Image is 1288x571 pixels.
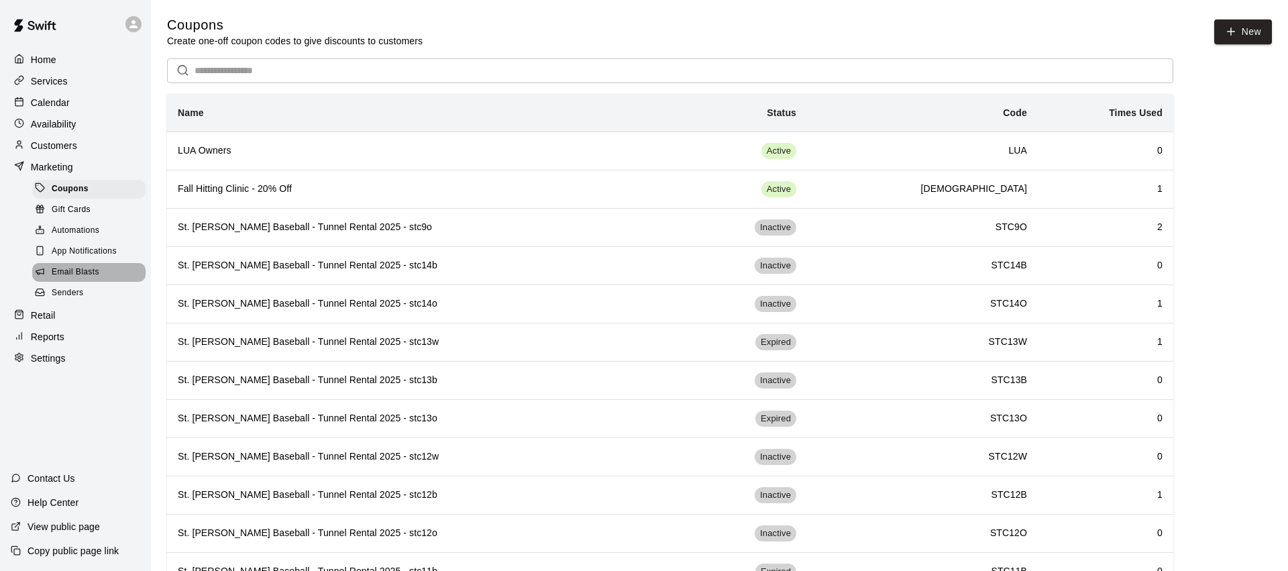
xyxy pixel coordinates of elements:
[28,520,100,533] p: View public page
[818,258,1027,273] h6: STC14B
[1049,335,1163,350] h6: 1
[755,298,796,311] span: Inactive
[818,411,1027,426] h6: STC13O
[818,297,1027,311] h6: STC14O
[761,183,796,196] span: Active
[761,145,796,158] span: Active
[1049,182,1163,197] h6: 1
[11,305,140,325] a: Retail
[28,472,75,485] p: Contact Us
[178,144,667,158] h6: LUA Owners
[11,50,140,70] a: Home
[52,203,91,217] span: Gift Cards
[31,96,70,109] p: Calendar
[1049,373,1163,388] h6: 0
[178,220,667,235] h6: St. [PERSON_NAME] Baseball - Tunnel Rental 2025 - stc9o
[31,330,64,344] p: Reports
[52,245,117,258] span: App Notifications
[818,488,1027,503] h6: STC12B
[1049,220,1163,235] h6: 2
[167,34,423,48] p: Create one-off coupon codes to give discounts to customers
[767,107,796,118] b: Status
[1049,488,1163,503] h6: 1
[818,450,1027,464] h6: STC12W
[31,53,56,66] p: Home
[1003,107,1027,118] b: Code
[32,201,146,219] div: Gift Cards
[755,221,796,234] span: Inactive
[52,287,84,300] span: Senders
[755,260,796,272] span: Inactive
[31,352,66,365] p: Settings
[52,183,89,196] span: Coupons
[755,451,796,464] span: Inactive
[178,526,667,541] h6: St. [PERSON_NAME] Baseball - Tunnel Rental 2025 - stc12o
[755,489,796,502] span: Inactive
[11,71,140,91] a: Services
[32,263,146,282] div: Email Blasts
[11,136,140,156] a: Customers
[178,450,667,464] h6: St. [PERSON_NAME] Baseball - Tunnel Rental 2025 - stc12w
[1049,297,1163,311] h6: 1
[1049,450,1163,464] h6: 0
[178,258,667,273] h6: St. [PERSON_NAME] Baseball - Tunnel Rental 2025 - stc14b
[755,374,796,387] span: Inactive
[178,107,204,118] b: Name
[28,496,78,509] p: Help Center
[32,242,146,261] div: App Notifications
[1214,19,1272,44] button: New
[818,373,1027,388] h6: STC13B
[1049,526,1163,541] h6: 0
[167,16,423,34] h5: Coupons
[1049,144,1163,158] h6: 0
[818,144,1027,158] h6: LUA
[32,221,146,240] div: Automations
[52,224,99,238] span: Automations
[1049,258,1163,273] h6: 0
[818,335,1027,350] h6: STC13W
[28,544,119,558] p: Copy public page link
[32,242,151,262] a: App Notifications
[178,182,667,197] h6: Fall Hitting Clinic - 20% Off
[1049,411,1163,426] h6: 0
[1109,107,1163,118] b: Times Used
[32,180,146,199] div: Coupons
[11,348,140,368] a: Settings
[178,411,667,426] h6: St. [PERSON_NAME] Baseball - Tunnel Rental 2025 - stc13o
[31,117,76,131] p: Availability
[755,413,796,425] span: Expired
[11,157,140,177] a: Marketing
[32,284,146,303] div: Senders
[31,309,56,322] p: Retail
[31,139,77,152] p: Customers
[178,335,667,350] h6: St. [PERSON_NAME] Baseball - Tunnel Rental 2025 - stc13w
[178,488,667,503] h6: St. [PERSON_NAME] Baseball - Tunnel Rental 2025 - stc12b
[32,262,151,283] a: Email Blasts
[755,527,796,540] span: Inactive
[31,74,68,88] p: Services
[32,283,151,304] a: Senders
[178,373,667,388] h6: St. [PERSON_NAME] Baseball - Tunnel Rental 2025 - stc13b
[31,160,73,174] p: Marketing
[755,336,796,349] span: Expired
[11,114,140,134] a: Availability
[178,297,667,311] h6: St. [PERSON_NAME] Baseball - Tunnel Rental 2025 - stc14o
[32,178,151,199] a: Coupons
[818,182,1027,197] h6: [DEMOGRAPHIC_DATA]
[32,199,151,220] a: Gift Cards
[32,221,151,242] a: Automations
[11,327,140,347] a: Reports
[818,526,1027,541] h6: STC12O
[11,93,140,113] a: Calendar
[52,266,99,279] span: Email Blasts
